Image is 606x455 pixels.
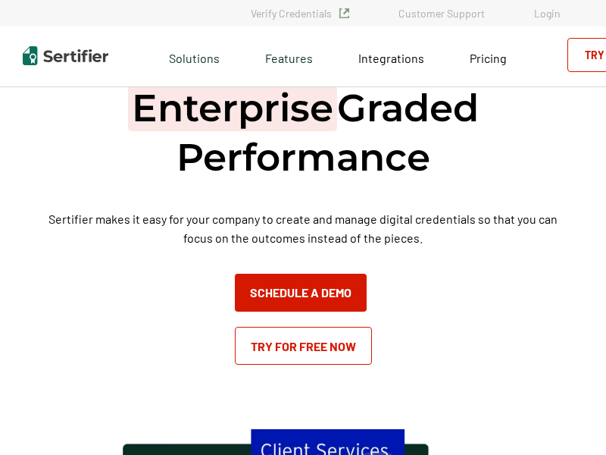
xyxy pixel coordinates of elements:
a: Pricing [470,47,507,66]
img: Sertifier | Digital Credentialing Platform [23,46,108,65]
img: Verified [339,8,349,18]
span: Integrations [358,51,424,65]
p: Sertifier makes it easy for your company to create and manage digital credentials so that you can... [41,209,564,247]
h1: Graded Performance [12,83,594,182]
a: Integrations [358,47,424,66]
a: Verify Credentials [251,7,349,20]
span: Enterprise [128,85,337,131]
a: Customer Support [398,7,485,20]
a: Try for Free Now [235,327,372,365]
span: Solutions [169,47,220,66]
a: Login [534,7,561,20]
span: Features [265,47,313,66]
span: Pricing [470,51,507,65]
